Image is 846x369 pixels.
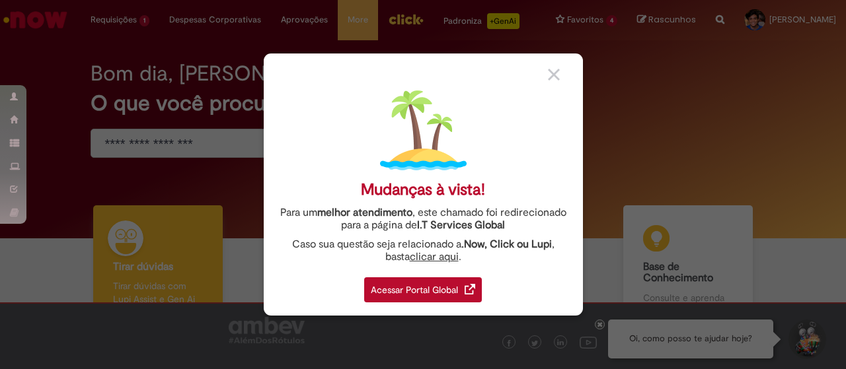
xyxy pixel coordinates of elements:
[364,277,482,302] div: Acessar Portal Global
[380,87,467,174] img: island.png
[465,284,475,294] img: redirect_link.png
[417,211,505,232] a: I.T Services Global
[548,69,560,81] img: close_button_grey.png
[410,243,459,263] a: clicar aqui
[317,206,412,219] strong: melhor atendimento
[361,180,485,199] div: Mudanças à vista!
[274,207,573,232] div: Para um , este chamado foi redirecionado para a página de
[461,238,552,251] strong: .Now, Click ou Lupi
[364,270,482,302] a: Acessar Portal Global
[274,238,573,263] div: Caso sua questão seja relacionado a , basta .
